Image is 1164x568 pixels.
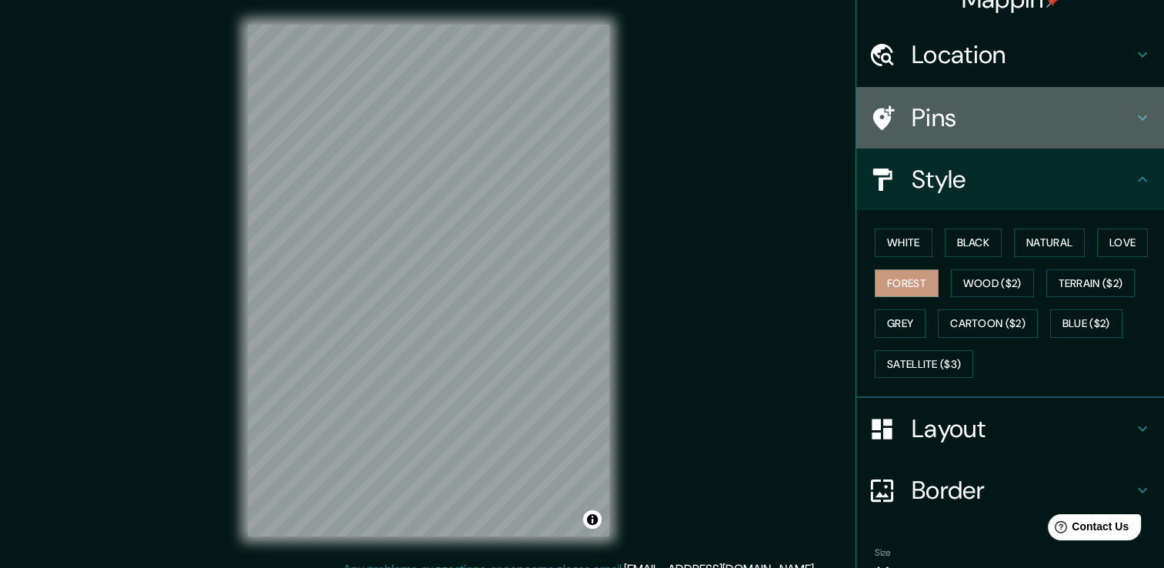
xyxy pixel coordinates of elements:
[875,269,939,298] button: Forest
[1046,269,1136,298] button: Terrain ($2)
[875,309,926,338] button: Grey
[1027,508,1147,551] iframe: Help widget launcher
[856,149,1164,210] div: Style
[875,229,932,257] button: White
[912,475,1133,506] h4: Border
[1050,309,1122,338] button: Blue ($2)
[856,87,1164,149] div: Pins
[856,398,1164,459] div: Layout
[875,350,973,379] button: Satellite ($3)
[912,413,1133,444] h4: Layout
[951,269,1034,298] button: Wood ($2)
[856,459,1164,521] div: Border
[248,25,609,536] canvas: Map
[856,24,1164,85] div: Location
[1014,229,1085,257] button: Natural
[912,164,1133,195] h4: Style
[912,102,1133,133] h4: Pins
[912,39,1133,70] h4: Location
[1097,229,1148,257] button: Love
[583,510,602,529] button: Toggle attribution
[945,229,1002,257] button: Black
[875,546,891,560] label: Size
[938,309,1038,338] button: Cartoon ($2)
